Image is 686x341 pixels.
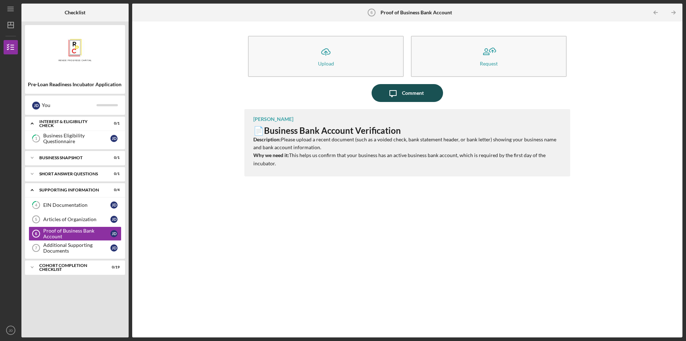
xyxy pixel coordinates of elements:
div: 0 / 1 [107,121,120,126]
a: 4EIN DocumentationJD [29,198,121,212]
tspan: 7 [35,246,37,250]
a: 7Additional Supporting DocumentsJD [29,241,121,255]
a: 1Business Eligibility QuestionnaireJD [29,131,121,146]
b: Checklist [65,10,85,15]
div: Short Answer Questions [39,172,102,176]
tspan: 6 [35,232,37,236]
div: Business Eligibility Questionnaire [43,133,110,144]
div: J D [110,230,118,237]
div: Proof of Business Bank Account [43,228,110,239]
a: 5Articles of OrganizationJD [29,212,121,226]
div: J D [32,102,40,109]
div: 0 / 19 [107,265,120,269]
div: Articles of Organization [43,216,110,222]
div: [PERSON_NAME] [253,116,293,122]
div: Additional Supporting Documents [43,242,110,254]
tspan: 4 [35,203,38,208]
div: Cohort Completion Checklist [39,263,102,272]
div: 0 / 4 [107,188,120,192]
a: 6Proof of Business Bank AccountJD [29,226,121,241]
tspan: 5 [35,217,37,221]
button: JD [4,323,18,337]
tspan: 6 [371,10,373,15]
div: 0 / 1 [107,172,120,176]
div: EIN Documentation [43,202,110,208]
div: Upload [318,61,334,66]
p: Please upload a recent document (such as a voided check, bank statement header, or bank letter) s... [253,136,563,168]
text: JD [9,328,13,332]
strong: Business Bank Account Verification [264,125,401,136]
div: Request [480,61,498,66]
div: You [42,99,96,111]
div: Business Snapshot [39,156,102,160]
h3: 📄 [253,126,563,136]
div: Interest & Eligibility Check [39,120,102,128]
strong: Description: [253,136,281,142]
div: Pre-Loan Readiness Incubator Application [28,82,122,87]
strong: Why we need it: [253,152,289,158]
div: J D [110,244,118,252]
tspan: 1 [35,136,37,141]
button: Comment [372,84,443,102]
div: J D [110,135,118,142]
div: J D [110,201,118,209]
div: Supporting Information [39,188,102,192]
div: J D [110,216,118,223]
div: 0 / 1 [107,156,120,160]
button: Request [411,36,567,77]
img: Product logo [25,29,125,72]
div: Comment [402,84,424,102]
button: Upload [248,36,404,77]
b: Proof of Business Bank Account [381,10,452,15]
